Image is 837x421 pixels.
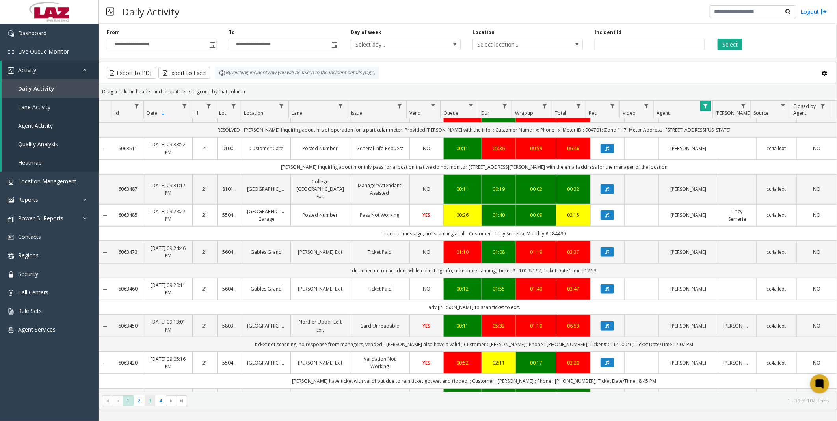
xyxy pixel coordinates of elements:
[813,186,820,192] span: NO
[448,322,477,330] div: 00:11
[18,29,46,37] span: Dashboard
[423,285,430,292] span: NO
[8,290,14,296] img: 'icon'
[423,145,430,152] span: NO
[738,101,749,111] a: Parker Filter Menu
[561,145,586,152] a: 06:46
[607,101,618,111] a: Rec. Filter Menu
[131,101,142,111] a: Id Filter Menu
[448,248,477,256] a: 01:10
[197,285,212,292] a: 21
[521,248,551,256] div: 01:19
[664,285,713,292] a: [PERSON_NAME]
[561,248,586,256] a: 03:37
[197,322,212,330] a: 21
[2,135,99,153] a: Quality Analysis
[472,29,495,36] label: Location
[112,374,837,388] td: [PERSON_NAME] have ticket with validi but due to rain ticket got wet and ripped. ; Customer : [PE...
[415,322,439,330] a: YES
[2,61,99,79] a: Activity
[521,359,551,367] div: 00:17
[197,211,212,219] a: 21
[641,101,652,111] a: Video Filter Menu
[134,395,144,406] span: Page 2
[149,141,187,156] a: [DATE] 09:33:52 PM
[118,2,183,21] h3: Daily Activity
[487,285,511,292] div: 01:55
[500,101,510,111] a: Dur Filter Menu
[117,145,139,152] a: 6063511
[487,322,511,330] a: 05:32
[802,211,832,219] a: NO
[813,285,820,292] span: NO
[18,270,38,278] span: Security
[8,179,14,185] img: 'icon'
[487,248,511,256] div: 01:08
[664,145,713,152] a: [PERSON_NAME]
[561,322,586,330] div: 06:53
[561,359,586,367] a: 03:20
[8,30,14,37] img: 'icon'
[700,101,711,111] a: Agent Filter Menu
[487,359,511,367] a: 02:11
[521,145,551,152] div: 00:59
[422,360,430,366] span: YES
[117,285,139,292] a: 6063460
[147,110,157,116] span: Date
[448,285,477,292] a: 00:12
[521,211,551,219] div: 00:09
[149,318,187,333] a: [DATE] 09:13:01 PM
[573,101,584,111] a: Total Filter Menu
[561,185,586,193] a: 00:32
[448,185,477,193] a: 00:11
[276,101,287,111] a: Location Filter Menu
[664,322,713,330] a: [PERSON_NAME]
[595,29,621,36] label: Incident Id
[117,322,139,330] a: 6063450
[448,211,477,219] a: 00:26
[761,322,792,330] a: cc4allext
[355,145,405,152] a: General Info Request
[296,318,345,333] a: Norther Upper Left Exit
[415,211,439,219] a: YES
[247,185,285,193] a: [GEOGRAPHIC_DATA]
[753,110,769,116] span: Source
[2,116,99,135] a: Agent Activity
[296,285,345,292] a: [PERSON_NAME] Exit
[244,110,263,116] span: Location
[117,211,139,219] a: 6063485
[115,110,119,116] span: Id
[664,211,713,219] a: [PERSON_NAME]
[415,285,439,292] a: NO
[18,233,41,240] span: Contacts
[247,322,285,330] a: [GEOGRAPHIC_DATA]
[18,159,42,166] span: Heatmap
[112,160,837,174] td: [PERSON_NAME] inquiring about monthly pass for a location that we do not monitor [STREET_ADDRESS]...
[761,145,792,152] a: cc4allext
[466,101,476,111] a: Queue Filter Menu
[18,289,48,296] span: Call Centers
[351,110,362,116] span: Issue
[99,101,837,392] div: Data table
[623,110,636,116] span: Video
[168,398,175,404] span: Go to the next page
[208,39,216,50] span: Toggle popup
[179,398,185,404] span: Go to the last page
[793,103,816,116] span: Closed by Agent
[723,208,751,223] a: Tricy Serreria
[2,98,99,116] a: Lane Activity
[8,216,14,222] img: 'icon'
[18,214,63,222] span: Power BI Reports
[448,145,477,152] a: 00:11
[423,249,430,255] span: NO
[422,212,430,218] span: YES
[448,359,477,367] div: 00:52
[818,101,828,111] a: Closed by Agent Filter Menu
[292,110,302,116] span: Lane
[222,285,237,292] a: 560424
[99,250,112,256] a: Collapse Details
[2,79,99,98] a: Daily Activity
[415,248,439,256] a: NO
